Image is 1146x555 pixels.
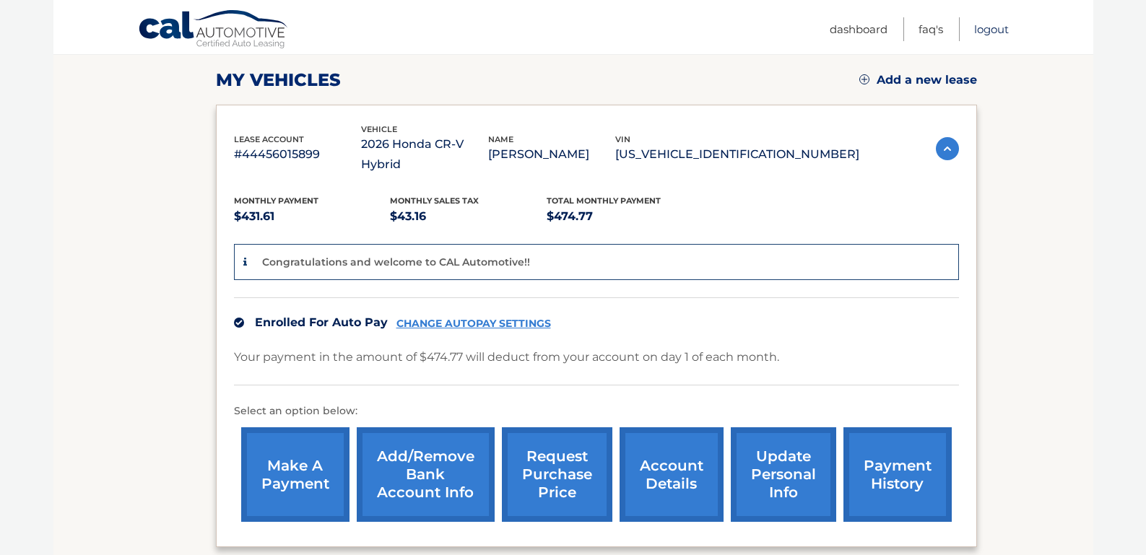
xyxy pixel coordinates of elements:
a: Cal Automotive [138,9,290,51]
p: Congratulations and welcome to CAL Automotive!! [262,255,530,268]
a: Add a new lease [859,73,977,87]
a: update personal info [731,427,836,522]
a: account details [620,427,724,522]
a: request purchase price [502,427,612,522]
a: CHANGE AUTOPAY SETTINGS [396,318,551,330]
a: Add/Remove bank account info [357,427,495,522]
p: Your payment in the amount of $474.77 will deduct from your account on day 1 of each month. [234,347,779,367]
p: $43.16 [390,206,547,227]
p: 2026 Honda CR-V Hybrid [361,134,488,175]
p: [US_VEHICLE_IDENTIFICATION_NUMBER] [615,144,859,165]
p: [PERSON_NAME] [488,144,615,165]
span: vin [615,134,630,144]
p: #44456015899 [234,144,361,165]
a: Dashboard [830,17,887,41]
p: $474.77 [547,206,703,227]
span: name [488,134,513,144]
span: Monthly Payment [234,196,318,206]
h2: my vehicles [216,69,341,91]
span: lease account [234,134,304,144]
img: accordion-active.svg [936,137,959,160]
a: make a payment [241,427,350,522]
a: FAQ's [919,17,943,41]
p: Select an option below: [234,403,959,420]
a: Logout [974,17,1009,41]
p: $431.61 [234,206,391,227]
a: payment history [843,427,952,522]
img: check.svg [234,318,244,328]
span: vehicle [361,124,397,134]
img: add.svg [859,74,869,84]
span: Monthly sales Tax [390,196,479,206]
span: Enrolled For Auto Pay [255,315,388,329]
span: Total Monthly Payment [547,196,661,206]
